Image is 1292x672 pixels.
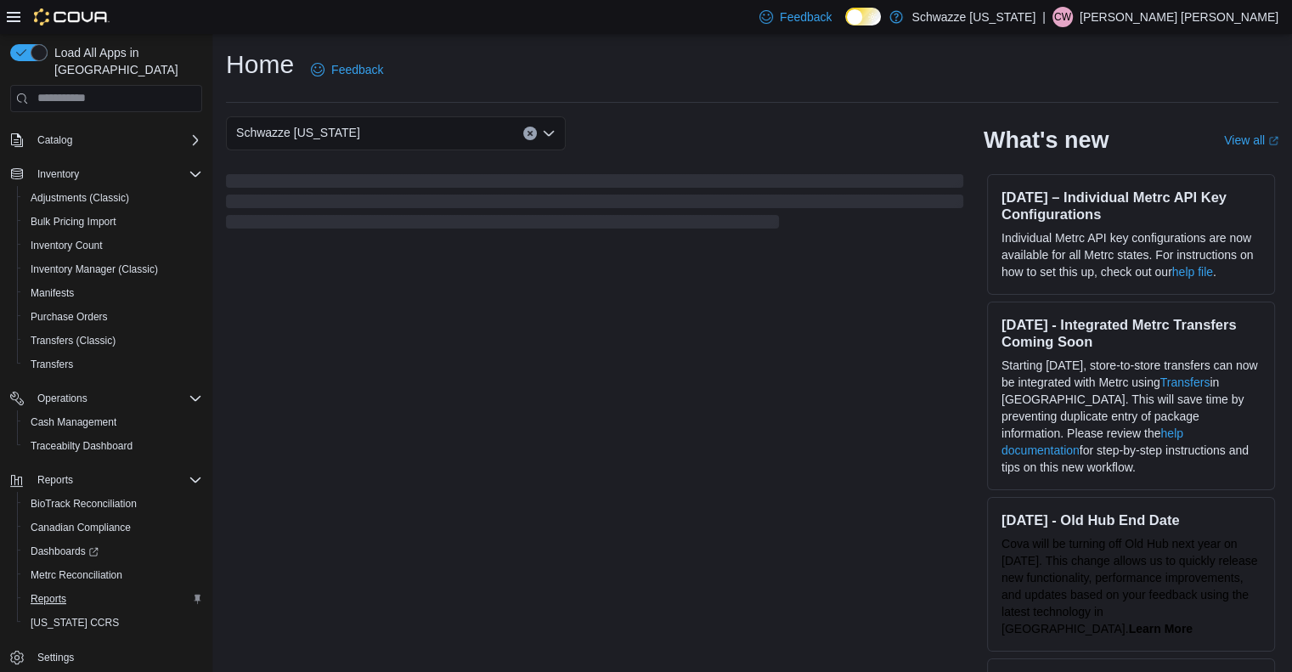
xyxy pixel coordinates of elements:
button: Cash Management [17,410,209,434]
button: Open list of options [542,127,556,140]
span: Operations [31,388,202,409]
span: Feedback [780,8,832,25]
a: Purchase Orders [24,307,115,327]
span: Cash Management [24,412,202,432]
a: Canadian Compliance [24,517,138,538]
button: Adjustments (Classic) [17,186,209,210]
button: Reports [3,468,209,492]
div: Connor Walters [1052,7,1073,27]
span: BioTrack Reconciliation [31,497,137,511]
span: Catalog [37,133,72,147]
span: Inventory Manager (Classic) [31,263,158,276]
span: Feedback [331,61,383,78]
a: Adjustments (Classic) [24,188,136,208]
img: Cova [34,8,110,25]
p: Schwazze [US_STATE] [911,7,1035,27]
span: CW [1054,7,1071,27]
a: Feedback [304,53,390,87]
span: Reports [37,473,73,487]
span: [US_STATE] CCRS [31,616,119,630]
span: Dashboards [24,541,202,562]
h3: [DATE] – Individual Metrc API Key Configurations [1001,189,1261,223]
a: Bulk Pricing Import [24,212,123,232]
a: View allExternal link [1224,133,1278,147]
button: [US_STATE] CCRS [17,611,209,635]
span: Traceabilty Dashboard [31,439,133,453]
span: Schwazze [US_STATE] [236,122,360,143]
span: Bulk Pricing Import [24,212,202,232]
button: Metrc Reconciliation [17,563,209,587]
a: Metrc Reconciliation [24,565,129,585]
p: Starting [DATE], store-to-store transfers can now be integrated with Metrc using in [GEOGRAPHIC_D... [1001,357,1261,476]
span: Adjustments (Classic) [31,191,129,205]
button: Inventory Manager (Classic) [17,257,209,281]
button: Settings [3,645,209,669]
span: Adjustments (Classic) [24,188,202,208]
span: Cova will be turning off Old Hub next year on [DATE]. This change allows us to quickly release ne... [1001,537,1257,635]
a: Learn More [1128,622,1192,635]
span: Manifests [24,283,202,303]
span: Traceabilty Dashboard [24,436,202,456]
button: Operations [31,388,94,409]
a: [US_STATE] CCRS [24,613,126,633]
span: Metrc Reconciliation [24,565,202,585]
span: Purchase Orders [31,310,108,324]
svg: External link [1268,136,1278,146]
button: Bulk Pricing Import [17,210,209,234]
a: BioTrack Reconciliation [24,494,144,514]
span: Metrc Reconciliation [31,568,122,582]
span: Canadian Compliance [31,521,131,534]
a: Transfers [24,354,80,375]
span: Reports [31,470,202,490]
span: Catalog [31,130,202,150]
span: Operations [37,392,87,405]
a: Settings [31,647,81,668]
button: Inventory [3,162,209,186]
a: Transfers (Classic) [24,330,122,351]
span: BioTrack Reconciliation [24,494,202,514]
span: Transfers [31,358,73,371]
button: Operations [3,387,209,410]
button: Transfers [17,353,209,376]
button: Inventory [31,164,86,184]
p: | [1042,7,1046,27]
span: Cash Management [31,415,116,429]
p: Individual Metrc API key configurations are now available for all Metrc states. For instructions ... [1001,229,1261,280]
span: Transfers (Classic) [31,334,116,347]
span: Inventory Manager (Classic) [24,259,202,280]
span: Purchase Orders [24,307,202,327]
span: Loading [226,178,963,232]
span: Washington CCRS [24,613,202,633]
span: Dark Mode [845,25,846,26]
span: Transfers (Classic) [24,330,202,351]
h1: Home [226,48,294,82]
a: Traceabilty Dashboard [24,436,139,456]
a: Inventory Count [24,235,110,256]
button: Purchase Orders [17,305,209,329]
a: Inventory Manager (Classic) [24,259,165,280]
button: BioTrack Reconciliation [17,492,209,516]
span: Inventory Count [31,239,103,252]
button: Transfers (Classic) [17,329,209,353]
a: help documentation [1001,426,1183,457]
span: Reports [24,589,202,609]
span: Bulk Pricing Import [31,215,116,229]
h3: [DATE] - Integrated Metrc Transfers Coming Soon [1001,316,1261,350]
button: Traceabilty Dashboard [17,434,209,458]
button: Inventory Count [17,234,209,257]
span: Transfers [24,354,202,375]
button: Reports [17,587,209,611]
span: Manifests [31,286,74,300]
h2: What's new [984,127,1109,154]
a: Transfers [1160,376,1210,389]
a: Dashboards [17,539,209,563]
a: Cash Management [24,412,123,432]
a: Dashboards [24,541,105,562]
span: Inventory [31,164,202,184]
a: Reports [24,589,73,609]
button: Manifests [17,281,209,305]
span: Settings [31,647,202,668]
button: Catalog [31,130,79,150]
span: Canadian Compliance [24,517,202,538]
